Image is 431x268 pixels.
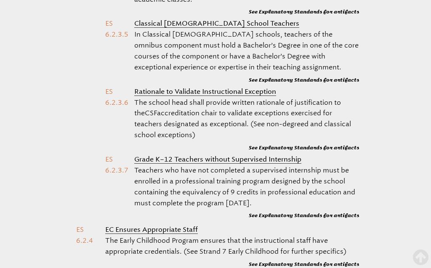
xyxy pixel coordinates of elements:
b: EC Ensures Appropriate Staff [105,226,198,234]
p: The school head shall provide written rationale of justification to the accreditation chair to va... [134,97,359,141]
b: See Explanatory Standards for artifacts [249,8,359,14]
b: Classical [DEMOGRAPHIC_DATA] School Teachers [134,19,299,27]
b: See Explanatory Standards for artifacts [249,212,359,218]
p: Teachers who have not completed a supervised internship must be enrolled in a professional traini... [134,165,359,209]
span: CSF [145,109,157,117]
b: Grade K–12 Teachers without Supervised Internship [134,155,301,163]
b: See Explanatory Standards for artifacts [249,261,359,267]
p: The Early Childhood Program ensures that the instructional staff have appropriate credentials. (S... [105,235,359,257]
b: Rationale to Validate Instructional Exception [134,88,276,96]
p: In Classical [DEMOGRAPHIC_DATA] schools, teachers of the omnibus component must hold a Bachelor’s... [134,29,359,73]
b: See Explanatory Standards for artifacts [249,77,359,82]
b: See Explanatory Standards for artifacts [249,144,359,150]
